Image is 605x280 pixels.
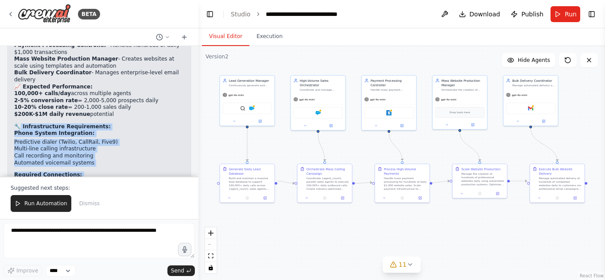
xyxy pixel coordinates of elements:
[231,10,364,19] nav: breadcrumb
[384,176,427,191] div: Handle mass payment processing for hundreds of daily $1,000 website sales. Scale payment infrastr...
[291,75,346,130] div: High-Volume Sales OrchestratorCoordinate and manage {agent_count} parallel sales agents making 1,...
[512,78,555,83] div: Bulk Delivery Coordinator
[387,133,404,161] g: Edge from 003dc6ca-6b80-41ec-8e5d-1562c18dde46 to 35b11419-2ae0-426e-8875-266a426c77d0
[450,110,470,115] span: Drop tools here
[14,172,82,178] strong: Required Connections:
[539,176,582,191] div: Manage automated delivery of hundreds of completed websites daily to customers via professional e...
[277,179,295,185] g: Edge from ac93205a-1b67-46dc-ae59-7c54d90fb096 to cb3150d2-cb14-488f-ac6d-d8986812ff56
[462,167,500,171] div: Scale Website Production
[442,88,485,92] div: Orchestrate the creation of hundreds of websites daily using automated templates and production s...
[14,104,184,111] li: = 200-1,000 sales daily
[14,160,184,167] li: Automated voicemail systems
[79,200,100,207] span: Dismiss
[370,98,386,101] span: gpt-4o-mini
[75,195,104,212] button: Dismiss
[4,265,42,276] button: Improve
[299,98,315,101] span: gpt-4o-mini
[386,110,392,115] img: Stripe
[335,196,350,201] button: Open in side panel
[14,146,184,153] li: Multi-line calling infrastructure
[565,10,577,19] span: Run
[442,78,485,87] div: Mass Website Production Manager
[231,11,251,18] a: Studio
[316,133,327,161] g: Edge from 02045d52-d27f-4df7-ad51-840780751234 to cb3150d2-cb14-488f-ac6d-d8986812ff56
[432,179,450,184] g: Edge from 35b11419-2ae0-426e-8875-266a426c77d0 to 192d83a6-b498-48ce-bd31-b16060cd9bc8
[240,106,245,111] img: SerperDevTool
[229,84,272,87] div: Continuously generate and maintain a database of {daily_lead_quota} qualified small business lead...
[399,260,407,269] span: 11
[245,128,249,161] g: Edge from 5f9a268c-1023-4121-b845-c1eb34a5b13c to ac93205a-1b67-46dc-ae59-7c54d90fb096
[11,184,188,192] p: Suggested next steps:
[14,153,184,160] li: Call recording and monitoring
[78,9,100,19] div: BETA
[220,164,275,203] div: Generate Daily Lead DatabaseBuild and maintain a massive lead database to support 100,000+ daily ...
[229,167,272,176] div: Generate Daily Lead Database
[14,97,184,104] li: = 2,000-5,000 prospects daily
[452,164,508,199] div: Scale Website ProductionManage the creation of hundreds of professional websites daily using auto...
[171,267,184,274] span: Send
[14,84,93,90] strong: 📈 Expected Performance:
[14,111,184,118] li: potential
[432,75,488,130] div: Mass Website Production ManagerOrchestrate the creation of hundreds of websites daily using autom...
[297,164,353,203] div: Orchestrate Mass Calling CampaignCoordinate {agent_count} parallel sales agents to execute 100,00...
[318,123,344,128] button: Open in side panel
[361,75,417,130] div: Payment Processing ControllerHandle mass payment processing for hundreds of daily conversions at ...
[152,32,174,42] button: Switch to previous chat
[202,27,249,46] button: Visual Editor
[229,78,272,83] div: Lead Generation Manager
[249,27,290,46] button: Execution
[389,123,415,128] button: Open in side panel
[470,191,489,196] button: No output available
[531,119,556,124] button: Open in side panel
[14,104,68,110] strong: 10-20% close rate
[14,42,184,56] li: - Handles hundreds of daily $1,000 transactions
[507,6,547,22] button: Publish
[512,93,527,97] span: gpt-4o-mini
[14,139,184,146] li: Predictive dialer (Twilio, CallRail, Five9)
[528,128,559,161] g: Edge from ca8e6802-7af1-4885-b489-a66261851c11 to 4cda49d5-56b3-45a8-bd16-a9aa88e5e2a5
[14,69,92,76] strong: Bulk Delivery Coordinator
[521,10,543,19] span: Publish
[355,180,372,186] g: Edge from cb3150d2-cb14-488f-ac6d-d8986812ff56 to 35b11419-2ae0-426e-8875-266a426c77d0
[371,88,414,92] div: Handle mass payment processing for hundreds of daily conversions at $1,000 each. Manage Stripe in...
[458,132,482,161] g: Edge from d8d3b503-bcc3-4d9a-8248-495845917b90 to 192d83a6-b498-48ce-bd31-b16060cd9bc8
[220,75,275,126] div: Lead Generation ManagerContinuously generate and maintain a database of {daily_lead_quota} qualif...
[548,196,566,201] button: No output available
[11,195,71,212] button: Run Automation
[14,111,90,117] strong: $200K-$1M daily revenue
[503,75,558,126] div: Bulk Delivery CoordinatorManage automated delivery of completed websites to hundreds of customers...
[567,196,582,201] button: Open in side panel
[580,273,604,278] a: React Flow attribution
[315,196,334,201] button: No output available
[412,196,427,201] button: Open in side panel
[530,164,585,203] div: Execute Bulk Website DeliveryManage automated delivery of hundreds of completed websites daily to...
[455,6,504,22] button: Download
[14,56,184,69] li: - Creates websites at scale using templates and automation
[205,250,217,262] button: fit view
[257,196,272,201] button: Open in side panel
[384,167,427,176] div: Process High-Volume Payments
[16,267,38,274] span: Improve
[375,164,430,203] div: Process High-Volume PaymentsHandle mass payment processing for hundreds of daily $1,000 website s...
[393,196,411,201] button: No output available
[502,53,555,67] button: Hide Agents
[490,191,505,196] button: Open in side panel
[462,172,504,186] div: Manage the creation of hundreds of professional websites daily using automated production systems...
[14,97,78,104] strong: 2-5% conversion rate
[248,119,273,124] button: Open in side panel
[18,4,71,24] img: Logo
[14,130,95,136] strong: Phone System Integration:
[14,56,118,62] strong: Mass Website Production Manager
[510,179,527,183] g: Edge from 192d83a6-b498-48ce-bd31-b16060cd9bc8 to 4cda49d5-56b3-45a8-bd16-a9aa88e5e2a5
[306,176,349,191] div: Coordinate {agent_count} parallel sales agents to execute 100,000+ daily outbound calls. Create i...
[229,93,244,97] span: gpt-4o-mini
[551,6,580,22] button: Run
[371,78,414,87] div: Payment Processing Controller
[177,32,191,42] button: Start a new chat
[206,53,229,60] div: Version 2
[315,110,321,115] img: Salesforce
[205,227,217,273] div: React Flow controls
[205,227,217,239] button: zoom in
[178,243,191,256] button: Click to speak your automation idea
[229,176,272,191] div: Build and maintain a massive lead database to support 100,000+ daily calls across {agent_count} s...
